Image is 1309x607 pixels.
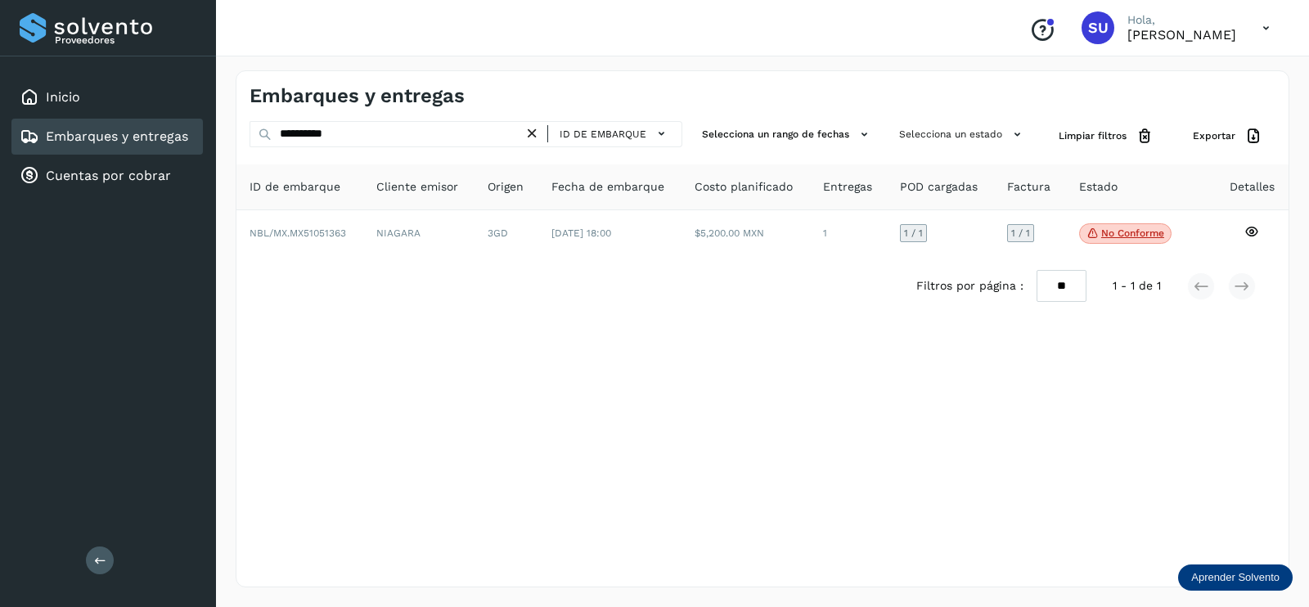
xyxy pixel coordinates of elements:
[55,34,196,46] p: Proveedores
[1079,178,1118,196] span: Estado
[1059,128,1127,143] span: Limpiar filtros
[560,127,646,142] span: ID de embarque
[1113,277,1161,295] span: 1 - 1 de 1
[916,277,1023,295] span: Filtros por página :
[1193,128,1235,143] span: Exportar
[250,178,340,196] span: ID de embarque
[904,228,923,238] span: 1 / 1
[250,227,346,239] span: NBL/MX.MX51051363
[1127,27,1236,43] p: Sayra Ugalde
[900,178,978,196] span: POD cargadas
[1180,121,1275,151] button: Exportar
[1191,571,1280,584] p: Aprender Solvento
[555,122,675,146] button: ID de embarque
[1101,227,1164,239] p: No conforme
[1127,13,1236,27] p: Hola,
[475,210,538,258] td: 3GD
[695,121,879,148] button: Selecciona un rango de fechas
[250,84,465,108] h4: Embarques y entregas
[551,178,664,196] span: Fecha de embarque
[1011,228,1030,238] span: 1 / 1
[1178,564,1293,591] div: Aprender Solvento
[46,168,171,183] a: Cuentas por cobrar
[823,178,872,196] span: Entregas
[893,121,1032,148] button: Selecciona un estado
[376,178,458,196] span: Cliente emisor
[363,210,475,258] td: NIAGARA
[11,119,203,155] div: Embarques y entregas
[1230,178,1275,196] span: Detalles
[11,79,203,115] div: Inicio
[46,128,188,144] a: Embarques y entregas
[681,210,810,258] td: $5,200.00 MXN
[1046,121,1167,151] button: Limpiar filtros
[695,178,793,196] span: Costo planificado
[488,178,524,196] span: Origen
[1007,178,1050,196] span: Factura
[11,158,203,194] div: Cuentas por cobrar
[810,210,888,258] td: 1
[46,89,80,105] a: Inicio
[551,227,611,239] span: [DATE] 18:00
